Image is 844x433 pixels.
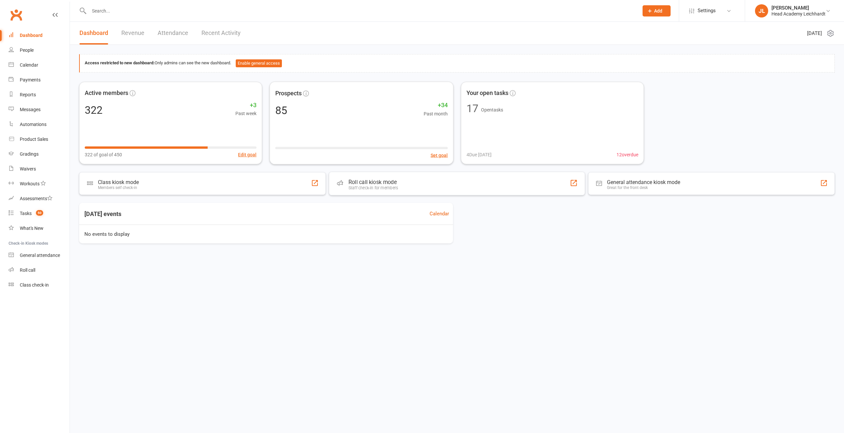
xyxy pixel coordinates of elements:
[9,43,70,58] a: People
[755,4,768,17] div: JL
[20,226,44,231] div: What's New
[20,151,39,157] div: Gradings
[348,185,398,190] div: Staff check-in for members
[20,196,52,201] div: Assessments
[481,107,503,112] span: Open tasks
[9,28,70,43] a: Dashboard
[98,185,139,190] div: Members self check-in
[235,110,256,117] span: Past week
[20,137,48,142] div: Product Sales
[9,263,70,278] a: Roll call
[20,77,41,82] div: Payments
[87,6,634,15] input: Search...
[643,5,671,16] button: Add
[467,88,508,98] span: Your open tasks
[467,103,478,114] div: 17
[348,179,398,185] div: Roll call kiosk mode
[79,208,127,220] h3: [DATE] events
[9,176,70,191] a: Workouts
[275,105,287,115] div: 85
[771,11,826,17] div: Head Academy Leichhardt
[9,117,70,132] a: Automations
[20,166,36,171] div: Waivers
[431,151,448,159] button: Set goal
[9,147,70,162] a: Gradings
[121,22,144,45] a: Revenue
[85,151,122,158] span: 322 of goal of 450
[20,33,43,38] div: Dashboard
[424,100,448,110] span: +34
[9,73,70,87] a: Payments
[238,151,256,158] button: Edit goal
[20,107,41,112] div: Messages
[9,191,70,206] a: Assessments
[20,47,34,53] div: People
[275,88,302,98] span: Prospects
[20,122,46,127] div: Automations
[698,3,716,18] span: Settings
[20,253,60,258] div: General attendance
[85,88,128,98] span: Active members
[85,105,103,115] div: 322
[9,102,70,117] a: Messages
[771,5,826,11] div: [PERSON_NAME]
[9,162,70,176] a: Waivers
[430,210,449,218] a: Calendar
[201,22,241,45] a: Recent Activity
[9,248,70,263] a: General attendance kiosk mode
[467,151,492,158] span: 4 Due [DATE]
[424,110,448,117] span: Past month
[235,101,256,110] span: +3
[20,211,32,216] div: Tasks
[79,22,108,45] a: Dashboard
[20,62,38,68] div: Calendar
[20,267,35,273] div: Roll call
[158,22,188,45] a: Attendance
[9,58,70,73] a: Calendar
[607,185,680,190] div: Great for the front desk
[85,59,829,67] div: Only admins can see the new dashboard.
[85,60,155,65] strong: Access restricted to new dashboard:
[9,87,70,102] a: Reports
[20,181,40,186] div: Workouts
[236,59,282,67] button: Enable general access
[8,7,24,23] a: Clubworx
[617,151,638,158] span: 12 overdue
[654,8,662,14] span: Add
[9,206,70,221] a: Tasks 50
[20,92,36,97] div: Reports
[9,278,70,293] a: Class kiosk mode
[807,29,822,37] span: [DATE]
[607,179,680,185] div: General attendance kiosk mode
[98,179,139,185] div: Class kiosk mode
[20,282,49,288] div: Class check-in
[9,132,70,147] a: Product Sales
[76,225,456,243] div: No events to display
[9,221,70,236] a: What's New
[36,210,43,216] span: 50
